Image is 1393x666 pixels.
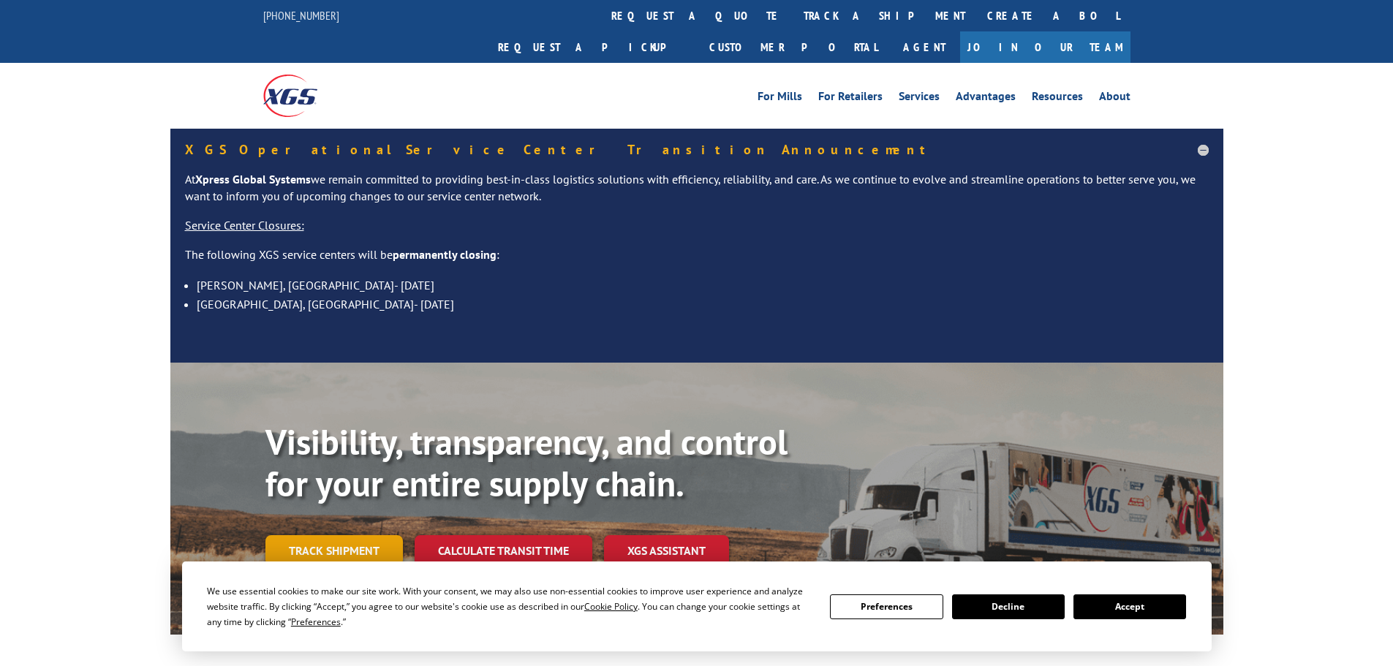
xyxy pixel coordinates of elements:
[415,535,592,567] a: Calculate transit time
[758,91,802,107] a: For Mills
[604,535,729,567] a: XGS ASSISTANT
[263,8,339,23] a: [PHONE_NUMBER]
[1099,91,1130,107] a: About
[185,246,1209,276] p: The following XGS service centers will be :
[698,31,888,63] a: Customer Portal
[195,172,311,186] strong: Xpress Global Systems
[952,594,1065,619] button: Decline
[182,561,1212,651] div: Cookie Consent Prompt
[888,31,960,63] a: Agent
[197,295,1209,314] li: [GEOGRAPHIC_DATA], [GEOGRAPHIC_DATA]- [DATE]
[265,419,788,507] b: Visibility, transparency, and control for your entire supply chain.
[185,143,1209,156] h5: XGS Operational Service Center Transition Announcement
[960,31,1130,63] a: Join Our Team
[207,583,812,629] div: We use essential cookies to make our site work. With your consent, we may also use non-essential ...
[291,616,341,628] span: Preferences
[956,91,1016,107] a: Advantages
[1073,594,1186,619] button: Accept
[818,91,883,107] a: For Retailers
[487,31,698,63] a: Request a pickup
[185,218,304,232] u: Service Center Closures:
[185,171,1209,218] p: At we remain committed to providing best-in-class logistics solutions with efficiency, reliabilit...
[265,535,403,566] a: Track shipment
[1032,91,1083,107] a: Resources
[197,276,1209,295] li: [PERSON_NAME], [GEOGRAPHIC_DATA]- [DATE]
[830,594,943,619] button: Preferences
[393,247,497,262] strong: permanently closing
[584,600,638,613] span: Cookie Policy
[899,91,940,107] a: Services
